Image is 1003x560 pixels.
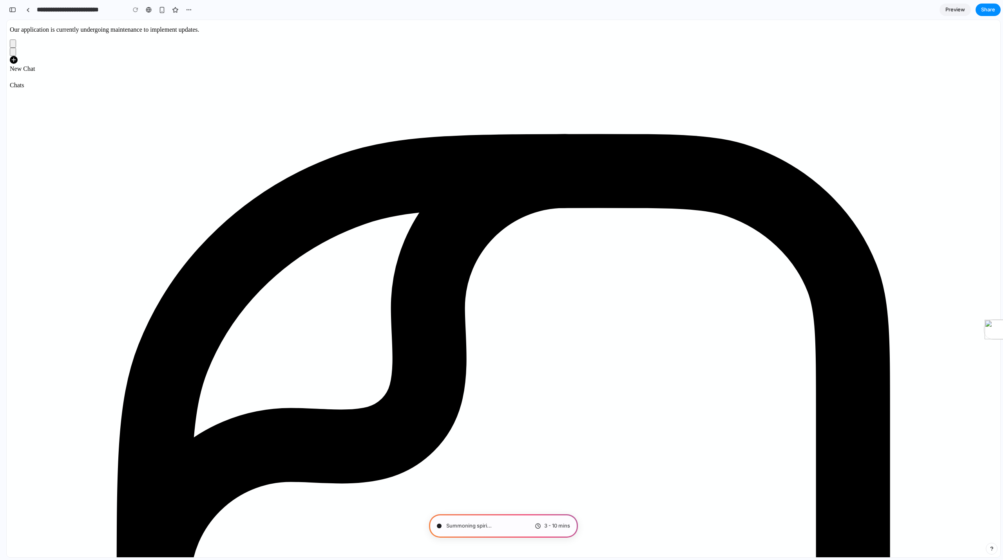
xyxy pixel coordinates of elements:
[3,62,17,68] span: Chats
[3,6,990,13] p: Our application is currently undergoing maintenance to implement updates.
[976,4,1001,16] button: Share
[3,45,28,52] span: New Chat
[940,4,971,16] a: Preview
[446,522,492,530] span: Summoning spiri ...
[544,522,570,530] span: 3 - 10 mins
[981,6,995,14] span: Share
[945,6,965,14] span: Preview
